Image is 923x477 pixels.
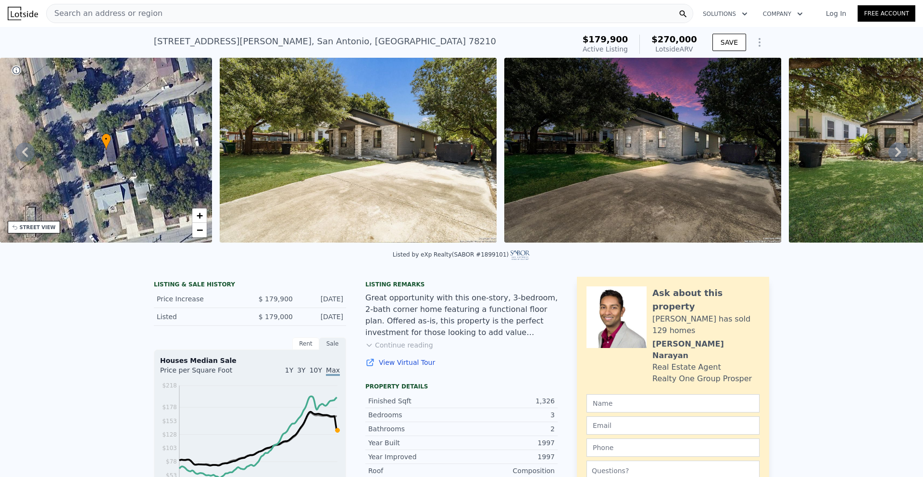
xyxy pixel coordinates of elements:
span: • [101,135,111,143]
div: Houses Median Sale [160,356,340,365]
button: Company [755,5,811,23]
button: Continue reading [365,340,433,350]
tspan: $218 [162,382,177,389]
button: Show Options [750,33,769,52]
span: + [197,209,203,221]
div: Listed [157,312,242,322]
div: Year Built [368,438,461,448]
div: 1997 [461,438,555,448]
div: Lotside ARV [651,44,697,54]
span: Active Listing [583,45,628,53]
span: Max [326,366,340,376]
div: [STREET_ADDRESS][PERSON_NAME] , San Antonio , [GEOGRAPHIC_DATA] 78210 [154,35,496,48]
span: 10Y [310,366,322,374]
div: • [101,133,111,150]
div: Roof [368,466,461,476]
a: Zoom in [192,208,207,223]
div: [PERSON_NAME] Narayan [652,338,760,361]
div: Price Increase [157,294,242,304]
span: 3Y [297,366,305,374]
tspan: $78 [166,458,177,465]
a: Zoom out [192,223,207,237]
span: $ 179,900 [259,295,293,303]
div: Bathrooms [368,424,461,434]
img: Lotside [8,7,38,20]
tspan: $178 [162,404,177,411]
span: − [197,224,203,236]
tspan: $128 [162,431,177,438]
div: Rent [292,337,319,350]
img: SABOR Logo [511,250,530,260]
img: Sale: 167707478 Parcel: 106325486 [220,58,497,243]
img: Sale: 167707478 Parcel: 106325486 [504,58,782,243]
div: Listed by eXp Realty (SABOR #1899101) [393,251,531,258]
div: STREET VIEW [20,224,56,231]
div: Listing remarks [365,281,558,288]
div: Year Improved [368,452,461,462]
div: Composition [461,466,555,476]
a: Log In [814,9,858,18]
span: $ 179,000 [259,313,293,321]
span: $179,900 [583,34,628,44]
input: Phone [586,438,760,457]
div: Price per Square Foot [160,365,250,381]
div: [DATE] [300,294,343,304]
input: Name [586,394,760,413]
div: Great opportunity with this one-story, 3-bedroom, 2-bath corner home featuring a functional floor... [365,292,558,338]
span: Search an address or region [47,8,162,19]
div: Ask about this property [652,286,760,313]
button: SAVE [712,34,746,51]
div: [PERSON_NAME] has sold 129 homes [652,313,760,336]
a: View Virtual Tour [365,358,558,367]
button: Solutions [695,5,755,23]
div: 1,326 [461,396,555,406]
tspan: $153 [162,418,177,425]
div: [DATE] [300,312,343,322]
div: Sale [319,337,346,350]
span: $270,000 [651,34,697,44]
div: 3 [461,410,555,420]
div: LISTING & SALE HISTORY [154,281,346,290]
div: Bedrooms [368,410,461,420]
span: 1Y [285,366,293,374]
div: 2 [461,424,555,434]
div: Finished Sqft [368,396,461,406]
tspan: $103 [162,445,177,451]
div: Realty One Group Prosper [652,373,752,385]
div: Real Estate Agent [652,361,721,373]
input: Email [586,416,760,435]
div: Property details [365,383,558,390]
div: 1997 [461,452,555,462]
a: Free Account [858,5,915,22]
